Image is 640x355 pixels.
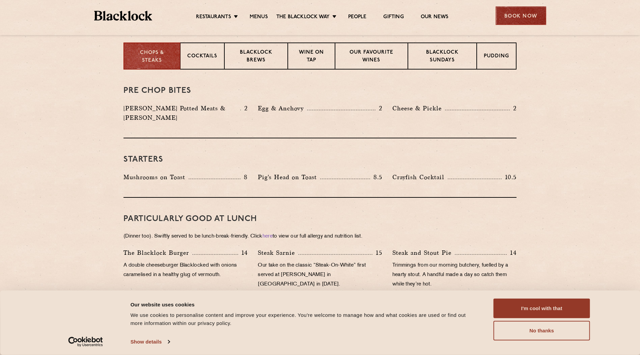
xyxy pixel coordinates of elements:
[123,86,517,95] h3: Pre Chop Bites
[262,234,273,239] a: here
[392,248,455,257] p: Steak and Stout Pie
[258,172,320,182] p: Pig's Head on Toast
[507,248,517,257] p: 14
[131,300,478,308] div: Our website uses cookies
[123,172,189,182] p: Mushrooms on Toast
[131,311,478,327] div: We use cookies to personalise content and improve your experience. You're welcome to manage how a...
[510,104,517,113] p: 2
[123,104,240,122] p: [PERSON_NAME] Potted Meats & [PERSON_NAME]
[258,261,382,289] p: Our take on the classic “Steak-On-White” first served at [PERSON_NAME] in [GEOGRAPHIC_DATA] in [D...
[276,14,330,21] a: The Blacklock Way
[392,104,445,113] p: Cheese & Pickle
[131,337,170,347] a: Show details
[187,53,217,61] p: Cocktails
[94,11,152,21] img: BL_Textured_Logo-footer-cropped.svg
[231,49,281,65] p: Blacklock Brews
[56,337,115,347] a: Usercentrics Cookiebot - opens in a new window
[392,261,517,289] p: Trimmings from our morning butchery, fuelled by a hearty stout. A handful made a day so catch the...
[238,248,248,257] p: 14
[342,49,400,65] p: Our favourite wines
[484,53,509,61] p: Pudding
[123,232,517,241] p: (Dinner too). Swiftly served to be lunch-break-friendly. Click to view our full allergy and nutri...
[241,173,248,182] p: 8
[123,215,517,223] h3: PARTICULARLY GOOD AT LUNCH
[295,49,328,65] p: Wine on Tap
[370,173,382,182] p: 8.5
[123,155,517,164] h3: Starters
[392,172,448,182] p: Crayfish Cocktail
[348,14,366,21] a: People
[258,248,298,257] p: Steak Sarnie
[421,14,449,21] a: Our News
[383,14,404,21] a: Gifting
[258,104,307,113] p: Egg & Anchovy
[196,14,231,21] a: Restaurants
[123,248,192,257] p: The Blacklock Burger
[496,6,546,25] div: Book Now
[250,14,268,21] a: Menus
[372,248,382,257] p: 15
[375,104,382,113] p: 2
[123,261,248,280] p: A double cheeseburger Blacklocked with onions caramelised in a healthy glug of vermouth.
[502,173,517,182] p: 10.5
[494,321,590,340] button: No thanks
[415,49,470,65] p: Blacklock Sundays
[241,104,248,113] p: 2
[131,49,173,64] p: Chops & Steaks
[494,299,590,318] button: I'm cool with that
